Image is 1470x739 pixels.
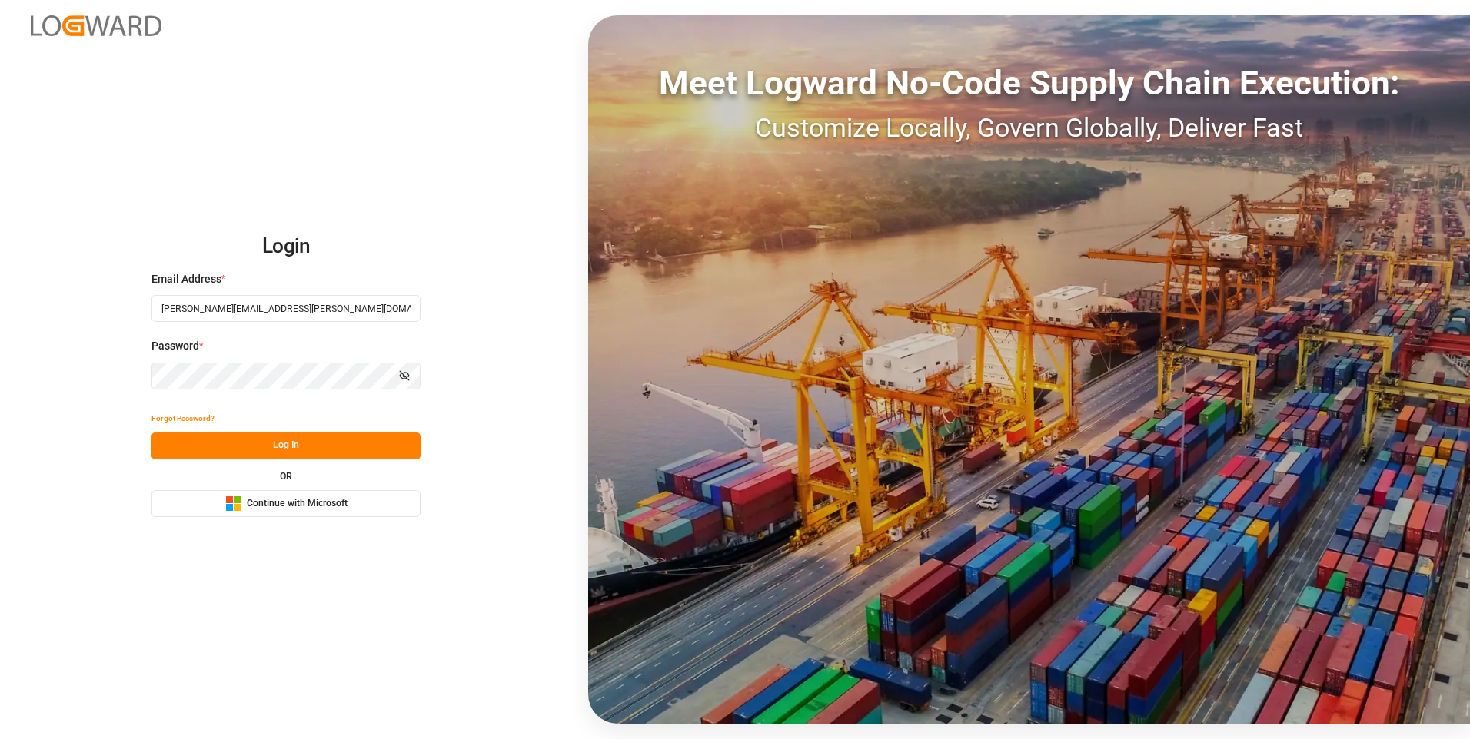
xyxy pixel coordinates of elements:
[588,58,1470,108] div: Meet Logward No-Code Supply Chain Execution:
[151,490,421,517] button: Continue with Microsoft
[151,222,421,271] h2: Login
[151,432,421,459] button: Log In
[151,295,421,322] input: Enter your email
[151,338,199,354] span: Password
[151,271,221,287] span: Email Address
[588,108,1470,147] div: Customize Locally, Govern Globally, Deliver Fast
[151,406,215,432] button: Forgot Password?
[280,472,292,481] small: OR
[247,497,348,511] span: Continue with Microsoft
[31,15,161,36] img: Logward_new_orange.png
